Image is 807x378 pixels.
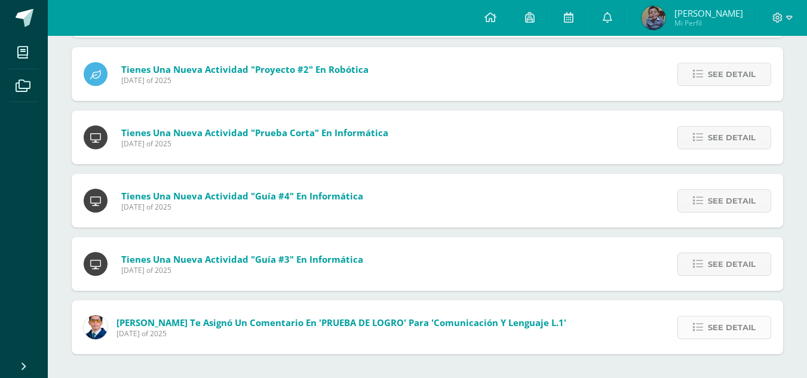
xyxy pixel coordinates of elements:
[116,316,566,328] span: [PERSON_NAME] te asignó un comentario en 'PRUEBA DE LOGRO' para 'Comunicación y Lenguaje L.1'
[116,328,566,339] span: [DATE] of 2025
[84,315,108,339] img: 059ccfba660c78d33e1d6e9d5a6a4bb6.png
[642,6,665,30] img: 26ce65ad1f410460aa3fa8a3fc3dd774.png
[121,63,369,75] span: Tienes una nueva actividad "Proyecto #2" En Robótica
[708,316,756,339] span: See detail
[121,139,388,149] span: [DATE] of 2025
[121,127,388,139] span: Tienes una nueva actividad "Prueba Corta" En Informática
[121,190,363,202] span: Tienes una nueva actividad "Guía #4" En Informática
[121,253,363,265] span: Tienes una nueva actividad "Guía #3" En Informática
[674,7,743,19] span: [PERSON_NAME]
[121,75,369,85] span: [DATE] of 2025
[121,202,363,212] span: [DATE] of 2025
[708,63,756,85] span: See detail
[708,127,756,149] span: See detail
[121,265,363,275] span: [DATE] of 2025
[708,253,756,275] span: See detail
[674,18,743,28] span: Mi Perfil
[708,190,756,212] span: See detail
